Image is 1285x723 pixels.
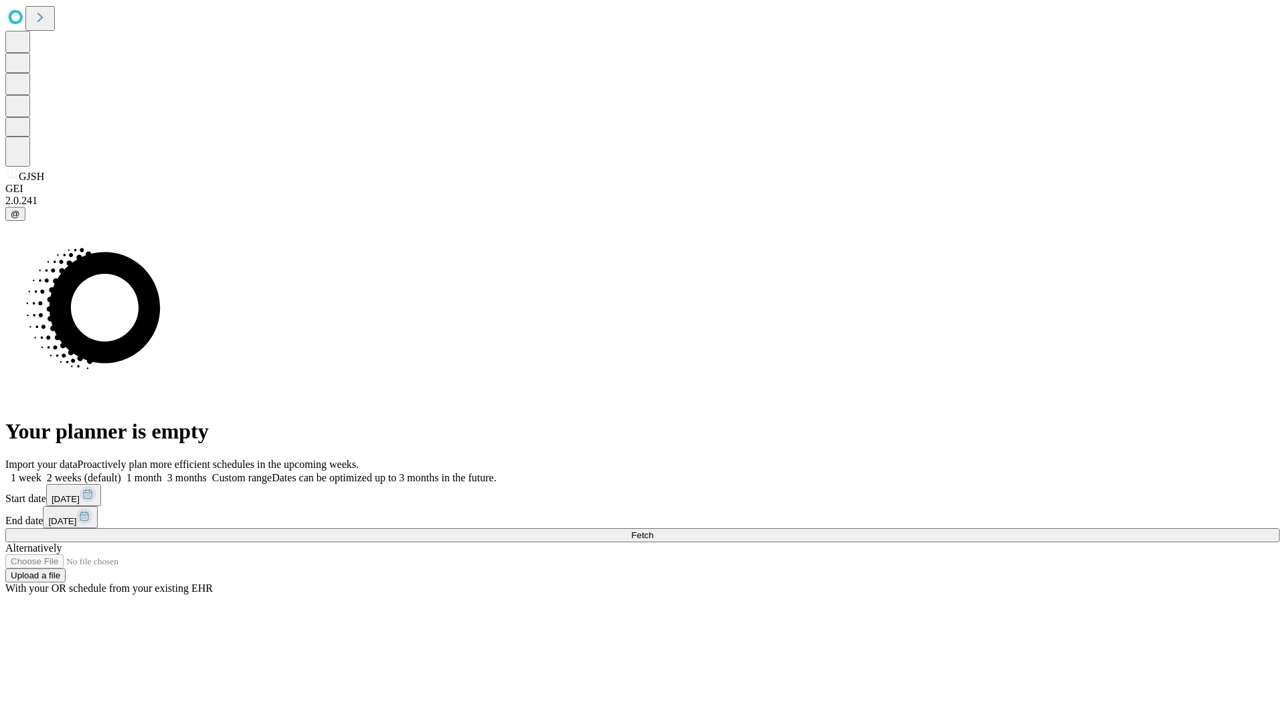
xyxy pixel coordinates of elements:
button: [DATE] [43,506,98,528]
span: Alternatively [5,542,62,554]
span: 1 week [11,472,41,483]
span: With your OR schedule from your existing EHR [5,582,213,594]
button: Upload a file [5,568,66,582]
div: GEI [5,183,1280,195]
span: Custom range [212,472,272,483]
button: Fetch [5,528,1280,542]
span: Fetch [631,530,653,540]
h1: Your planner is empty [5,419,1280,444]
span: Import your data [5,459,78,470]
span: GJSH [19,171,44,182]
span: Dates can be optimized up to 3 months in the future. [272,472,496,483]
button: @ [5,207,25,221]
span: @ [11,209,20,219]
span: [DATE] [52,494,80,504]
div: End date [5,506,1280,528]
div: Start date [5,484,1280,506]
span: Proactively plan more efficient schedules in the upcoming weeks. [78,459,359,470]
span: 3 months [167,472,207,483]
button: [DATE] [46,484,101,506]
span: 2 weeks (default) [47,472,121,483]
span: [DATE] [48,516,76,526]
div: 2.0.241 [5,195,1280,207]
span: 1 month [126,472,162,483]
